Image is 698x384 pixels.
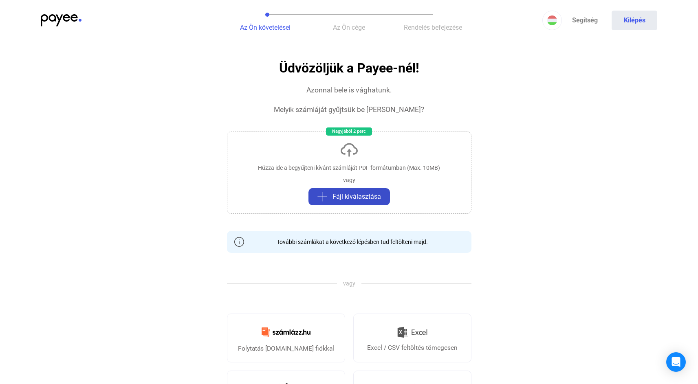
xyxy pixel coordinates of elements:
div: További számlákat a következő lépésben tud feltölteni majd. [271,238,428,246]
button: plus-greyFájl kiválasztása [308,188,390,205]
img: Számlázz.hu [257,323,315,342]
span: vagy [337,279,361,287]
button: Kilépés [612,11,657,30]
div: Excel / CSV feltöltés tömegesen [367,343,458,353]
div: Melyik számláját gyűjtsük be [PERSON_NAME]? [274,105,424,114]
a: Segítség [562,11,608,30]
span: Rendelés befejezése [404,24,462,31]
span: Fájl kiválasztása [332,192,381,202]
span: Az Ön cége [333,24,365,31]
div: Nagyjából 2 perc [326,127,372,136]
img: Excel [397,324,427,341]
img: HU [547,15,557,25]
img: payee-logo [41,14,81,26]
img: plus-grey [317,192,327,202]
span: Az Ön követelései [240,24,291,31]
div: Azonnal bele is vághatunk. [306,85,392,95]
img: info-grey-outline [234,237,244,247]
div: Open Intercom Messenger [666,352,686,372]
button: HU [542,11,562,30]
a: Folytatás [DOMAIN_NAME] fiókkal [227,314,345,362]
img: upload-cloud [339,140,359,160]
div: vagy [343,176,355,184]
h1: Üdvözöljük a Payee-nél! [279,61,419,75]
a: Excel / CSV feltöltés tömegesen [353,314,471,362]
div: Húzza ide a begyűjteni kívánt számláját PDF formátumban (Max. 10MB) [258,164,440,172]
div: Folytatás [DOMAIN_NAME] fiókkal [238,344,334,353]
